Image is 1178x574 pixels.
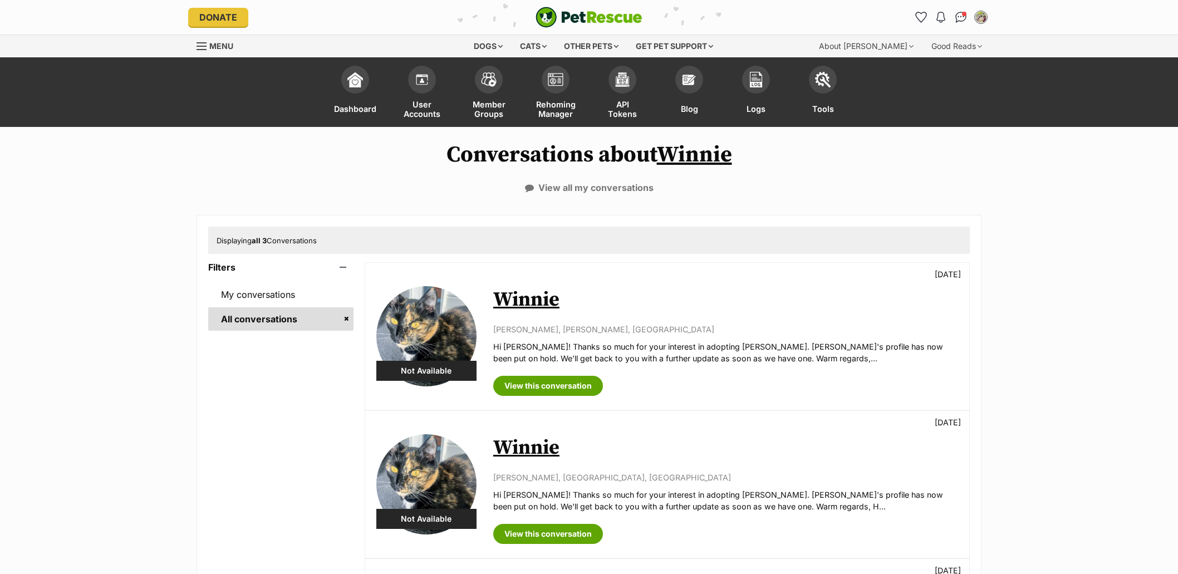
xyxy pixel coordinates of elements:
[403,99,441,119] span: User Accounts
[657,141,732,169] a: Winnie
[209,41,233,51] span: Menu
[548,73,563,86] img: group-profile-icon-3fa3cf56718a62981997c0bc7e787c4b2cf8bcc04b72c1350f741eb67cf2f40e.svg
[376,434,477,534] img: Winnie
[389,60,455,127] a: User Accounts
[603,99,642,119] span: API Tokens
[556,35,626,57] div: Other pets
[656,60,723,127] a: Blog
[347,72,363,87] img: dashboard-icon-eb2f2d2d3e046f16d808141f083e7271f6b2e854fb5c12c21221c1fb7104beca.svg
[469,99,508,119] span: Member Groups
[955,12,967,23] img: chat-41dd97257d64d25036548639549fe6c8038ab92f7586957e7f3b1b290dea8141.svg
[747,99,765,119] span: Logs
[932,8,950,26] button: Notifications
[536,7,642,28] a: PetRescue
[493,376,603,396] a: View this conversation
[681,72,697,87] img: blogs-icon-e71fceff818bbaa76155c998696f2ea9b8fc06abc828b24f45ee82a475c2fd99.svg
[208,283,354,306] a: My conversations
[252,236,267,245] strong: all 3
[615,72,630,87] img: api-icon-849e3a9e6f871e3acf1f60245d25b4cd0aad652aa5f5372336901a6a67317bd8.svg
[493,435,559,460] a: Winnie
[208,307,354,331] a: All conversations
[975,12,986,23] img: Bryony Copeland profile pic
[493,287,559,312] a: Winnie
[522,60,589,127] a: Rehoming Manager
[972,8,990,26] button: My account
[924,35,990,57] div: Good Reads
[812,99,834,119] span: Tools
[493,524,603,544] a: View this conversation
[322,60,389,127] a: Dashboard
[912,8,990,26] ul: Account quick links
[912,8,930,26] a: Favourites
[376,361,477,381] div: Not Available
[628,35,721,57] div: Get pet support
[481,72,497,87] img: team-members-icon-5396bd8760b3fe7c0b43da4ab00e1e3bb1a5d9ba89233759b79545d2d3fc5d0d.svg
[197,35,241,55] a: Menu
[188,8,248,27] a: Donate
[536,7,642,28] img: logo-cat-932fe2b9b8326f06289b0f2fb663e598f794de774fb13d1741a6617ecf9a85b4.svg
[493,472,958,483] p: [PERSON_NAME], [GEOGRAPHIC_DATA], [GEOGRAPHIC_DATA]
[815,72,831,87] img: tools-icon-677f8b7d46040df57c17cb185196fc8e01b2b03676c49af7ba82c462532e62ee.svg
[466,35,511,57] div: Dogs
[208,262,354,272] header: Filters
[789,60,856,127] a: Tools
[936,12,945,23] img: notifications-46538b983faf8c2785f20acdc204bb7945ddae34d4c08c2a6579f10ce5e182be.svg
[493,489,958,513] p: Hi [PERSON_NAME]! Thanks so much for your interest in adopting [PERSON_NAME]. [PERSON_NAME]'s pro...
[723,60,789,127] a: Logs
[935,416,961,428] p: [DATE]
[512,35,554,57] div: Cats
[536,99,576,119] span: Rehoming Manager
[525,183,654,193] a: View all my conversations
[935,268,961,280] p: [DATE]
[376,509,477,529] div: Not Available
[455,60,522,127] a: Member Groups
[493,341,958,365] p: Hi [PERSON_NAME]! Thanks so much for your interest in adopting [PERSON_NAME]. [PERSON_NAME]'s pro...
[376,286,477,386] img: Winnie
[589,60,656,127] a: API Tokens
[493,323,958,335] p: [PERSON_NAME], [PERSON_NAME], [GEOGRAPHIC_DATA]
[217,236,317,245] span: Displaying Conversations
[811,35,921,57] div: About [PERSON_NAME]
[748,72,764,87] img: logs-icon-5bf4c29380941ae54b88474b1138927238aebebbc450bc62c8517511492d5a22.svg
[952,8,970,26] a: Conversations
[334,99,376,119] span: Dashboard
[414,72,430,87] img: members-icon-d6bcda0bfb97e5ba05b48644448dc2971f67d37433e5abca221da40c41542bd5.svg
[681,99,698,119] span: Blog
